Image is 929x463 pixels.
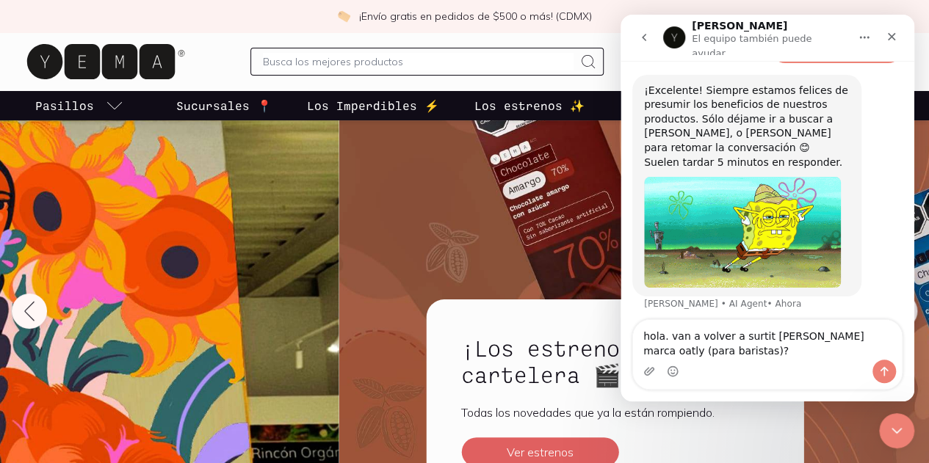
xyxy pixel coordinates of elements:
a: Sucursales 📍 [173,91,275,120]
a: Los Imperdibles ⚡️ [304,91,442,120]
iframe: Intercom live chat [879,413,914,448]
iframe: Intercom live chat [621,15,914,401]
p: Los estrenos ✨ [474,97,585,114]
a: pasillo-todos-link [32,91,126,120]
h2: ¡Los estrenos en cartelera 🎬! [461,335,768,387]
p: Los Imperdibles ⚡️ [307,97,439,114]
p: Todas los novedades que ya la están rompiendo. [461,405,768,420]
input: Busca los mejores productos [263,53,573,70]
p: Sucursales 📍 [176,97,272,114]
p: ¡Envío gratis en pedidos de $500 o más! (CDMX) [359,9,592,23]
p: Pasillos [35,97,94,114]
a: Los estrenos ✨ [471,91,588,120]
img: check [337,10,350,23]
